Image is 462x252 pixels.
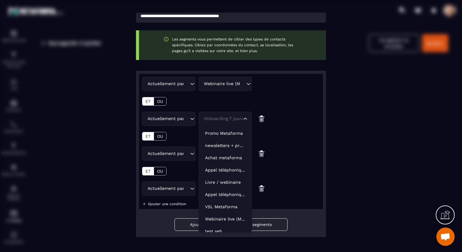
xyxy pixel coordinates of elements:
[146,80,184,87] span: Actuellement pas dans l'automatisation
[142,146,196,160] div: Search for option
[174,218,288,231] button: Ajouter un nouveau groupe de segments
[258,181,265,195] img: trash
[199,77,252,91] div: Search for option
[203,115,242,122] input: Search for option
[157,168,163,173] p: OU
[163,36,169,42] img: warning-green.f85f90c2.svg
[145,134,151,138] p: ET
[146,150,184,157] span: Actuellement pas dans l'automatisation
[142,201,146,206] img: plus
[205,130,246,136] p: Promo Metaforma
[203,80,240,87] span: Webinaire live (Metaforma)
[184,185,189,192] input: Search for option
[205,216,246,222] p: Webinaire live (Metaforma)
[205,204,246,210] p: VSL Metaforma
[157,99,163,103] p: OU
[258,111,265,126] img: trash
[148,201,186,206] p: Ajouter une condition
[146,115,184,122] span: Actuellement pas dans l'automatisation
[205,228,246,234] p: test seb
[145,99,151,103] p: ET
[205,167,246,173] p: Appel téléphonique tech
[142,181,196,195] div: Search for option
[205,179,246,185] p: Livre / webinaire
[172,36,302,54] p: Les segments vous permettent de cibler des types de contacts spécifiques. Ciblez par coordonnées ...
[205,142,246,149] p: newsletters + promo
[184,115,189,122] input: Search for option
[184,80,189,87] input: Search for option
[146,185,184,192] span: Actuellement pas dans l'automatisation
[145,168,151,173] p: ET
[142,111,196,126] div: Search for option
[436,228,455,246] div: Ouvrir le chat
[157,134,163,138] p: OU
[205,191,246,197] p: Appel téléphonique (VSL)
[205,155,246,161] p: Achat metaforma
[199,111,252,126] div: Search for option
[258,146,265,160] img: trash
[184,150,189,157] input: Search for option
[240,80,245,87] input: Search for option
[142,77,196,91] div: Search for option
